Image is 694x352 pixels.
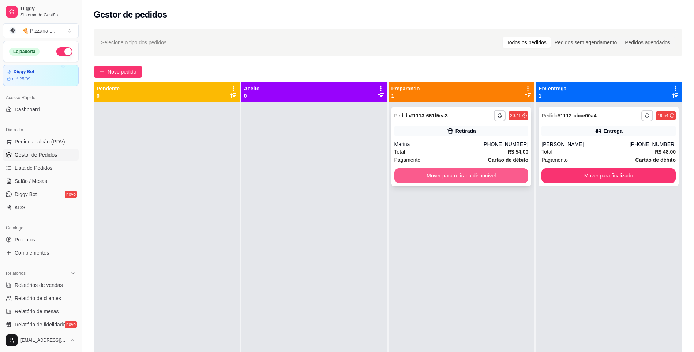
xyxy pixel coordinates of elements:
div: [PHONE_NUMBER] [482,141,528,148]
div: 🍕 Pizzaria e ... [22,27,57,34]
span: Relatórios de vendas [15,281,63,289]
span: Sistema de Gestão [20,12,76,18]
a: Salão / Mesas [3,175,79,187]
article: até 25/09 [12,76,30,82]
span: Total [394,148,405,156]
a: KDS [3,202,79,213]
a: Diggy Botnovo [3,188,79,200]
span: plus [100,69,105,74]
div: [PHONE_NUMBER] [630,141,676,148]
span: Diggy Bot [15,191,37,198]
div: Acesso Rápido [3,92,79,104]
a: Relatório de mesas [3,306,79,317]
p: 0 [97,92,120,100]
button: Novo pedido [94,66,142,78]
span: Pagamento [394,156,421,164]
p: 0 [244,92,260,100]
button: [EMAIL_ADDRESS][DOMAIN_NAME] [3,332,79,349]
button: Mover para retirada disponível [394,168,529,183]
span: Salão / Mesas [15,177,47,185]
span: Dashboard [15,106,40,113]
strong: R$ 48,00 [655,149,676,155]
strong: # 1113-661f5ea3 [410,113,448,119]
span: Relatório de fidelidade [15,321,65,328]
span: Relatório de clientes [15,295,61,302]
span: Pagamento [541,156,568,164]
a: Relatórios de vendas [3,279,79,291]
span: Complementos [15,249,49,256]
a: DiggySistema de Gestão [3,3,79,20]
p: 1 [391,92,420,100]
div: Loja aberta [9,48,40,56]
p: 1 [539,92,566,100]
span: Selecione o tipo dos pedidos [101,38,166,46]
a: Complementos [3,247,79,259]
a: Relatório de fidelidadenovo [3,319,79,330]
button: Alterar Status [56,47,72,56]
span: Gestor de Pedidos [15,151,57,158]
h2: Gestor de pedidos [94,9,167,20]
strong: Cartão de débito [488,157,528,163]
button: Mover para finalizado [541,168,676,183]
span: Pedido [394,113,410,119]
span: Lista de Pedidos [15,164,53,172]
div: Pedidos agendados [621,37,674,48]
div: 20:41 [510,113,521,119]
a: Produtos [3,234,79,246]
article: Diggy Bot [14,69,34,75]
span: Diggy [20,5,76,12]
span: Relatórios [6,270,26,276]
a: Lista de Pedidos [3,162,79,174]
div: Retirada [455,127,476,135]
div: [PERSON_NAME] [541,141,630,148]
div: Dia a dia [3,124,79,136]
span: Produtos [15,236,35,243]
span: Novo pedido [108,68,136,76]
strong: Cartão de débito [635,157,676,163]
span: [EMAIL_ADDRESS][DOMAIN_NAME] [20,337,67,343]
button: Pedidos balcão (PDV) [3,136,79,147]
div: Catálogo [3,222,79,234]
span: Pedido [541,113,558,119]
a: Diggy Botaté 25/09 [3,65,79,86]
p: Aceito [244,85,260,92]
p: Preparando [391,85,420,92]
span: � [9,27,16,34]
div: 19:54 [657,113,668,119]
div: Entrega [604,127,623,135]
span: Relatório de mesas [15,308,59,315]
div: Todos os pedidos [503,37,551,48]
button: Select a team [3,23,79,38]
a: Gestor de Pedidos [3,149,79,161]
p: Em entrega [539,85,566,92]
span: Total [541,148,552,156]
div: Marina [394,141,483,148]
a: Dashboard [3,104,79,115]
strong: # 1112-cbce00a4 [558,113,597,119]
strong: R$ 54,00 [507,149,528,155]
span: KDS [15,204,25,211]
p: Pendente [97,85,120,92]
span: Pedidos balcão (PDV) [15,138,65,145]
a: Relatório de clientes [3,292,79,304]
div: Pedidos sem agendamento [551,37,621,48]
